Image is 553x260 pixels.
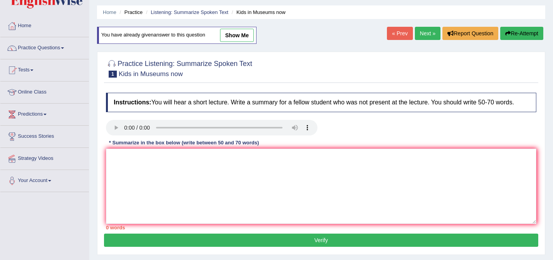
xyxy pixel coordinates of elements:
[0,59,89,79] a: Tests
[97,27,257,44] div: You have already given answer to this question
[500,27,543,40] button: Re-Attempt
[103,9,116,15] a: Home
[220,29,254,42] a: show me
[0,170,89,189] a: Your Account
[106,139,262,147] div: * Summarize in the box below (write between 50 and 70 words)
[0,104,89,123] a: Predictions
[109,71,117,78] span: 1
[118,9,142,16] li: Practice
[0,126,89,145] a: Success Stories
[119,70,183,78] small: Kids in Museums now
[0,37,89,57] a: Practice Questions
[106,58,252,78] h2: Practice Listening: Summarize Spoken Text
[0,15,89,35] a: Home
[106,93,536,112] h4: You will hear a short lecture. Write a summary for a fellow student who was not present at the le...
[387,27,413,40] a: « Prev
[151,9,228,15] a: Listening: Summarize Spoken Text
[104,234,538,247] button: Verify
[106,224,536,231] div: 0 words
[442,27,498,40] button: Report Question
[114,99,151,106] b: Instructions:
[230,9,286,16] li: Kids in Museums now
[0,148,89,167] a: Strategy Videos
[415,27,440,40] a: Next »
[0,81,89,101] a: Online Class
